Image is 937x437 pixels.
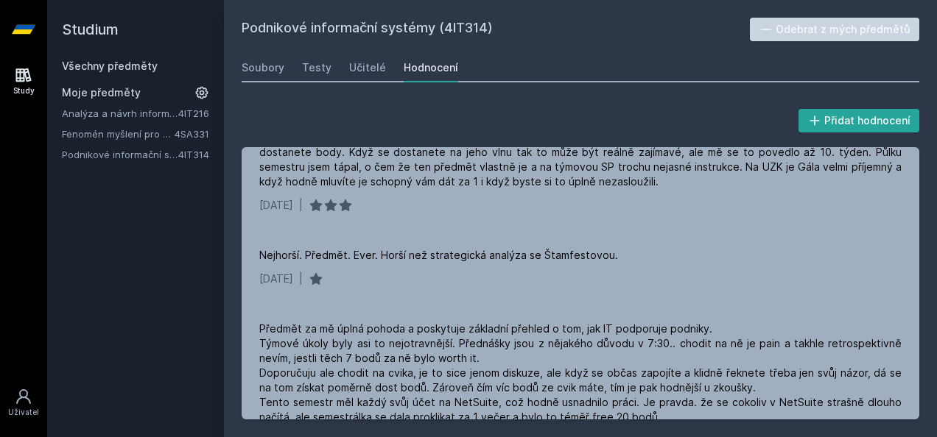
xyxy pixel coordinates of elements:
a: Učitelé [349,53,386,82]
div: Učitelé [349,60,386,75]
a: Podnikové informační systémy [62,147,178,162]
div: Study [13,85,35,96]
a: Analýza a návrh informačních systémů [62,106,178,121]
a: Fenomén myšlení pro manažery [62,127,175,141]
a: 4IT314 [178,149,209,160]
div: | [299,271,303,286]
a: Všechny předměty [62,60,158,72]
div: Nejhorší. Předmět. Ever. Horší než strategická analýza se Štamfestovou. [259,248,618,263]
div: Hodnocení [404,60,458,75]
a: Uživatel [3,380,44,425]
div: | [299,198,303,213]
a: Hodnocení [404,53,458,82]
a: 4IT216 [178,107,209,119]
div: Z přednášek si člověk vůbec nic neodnese. Cvičení s [PERSON_NAME] jsou tkové filosofování, ale kd... [259,130,902,189]
span: Moje předměty [62,85,141,100]
a: 4SA331 [175,128,209,140]
a: Soubory [242,53,284,82]
div: Testy [302,60,331,75]
button: Odebrat z mých předmětů [750,18,920,41]
a: Testy [302,53,331,82]
h2: Podnikové informační systémy (4IT314) [242,18,750,41]
div: Uživatel [8,407,39,418]
a: Study [3,59,44,104]
div: Soubory [242,60,284,75]
button: Přidat hodnocení [799,109,920,132]
div: [DATE] [259,271,293,286]
div: [DATE] [259,198,293,213]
